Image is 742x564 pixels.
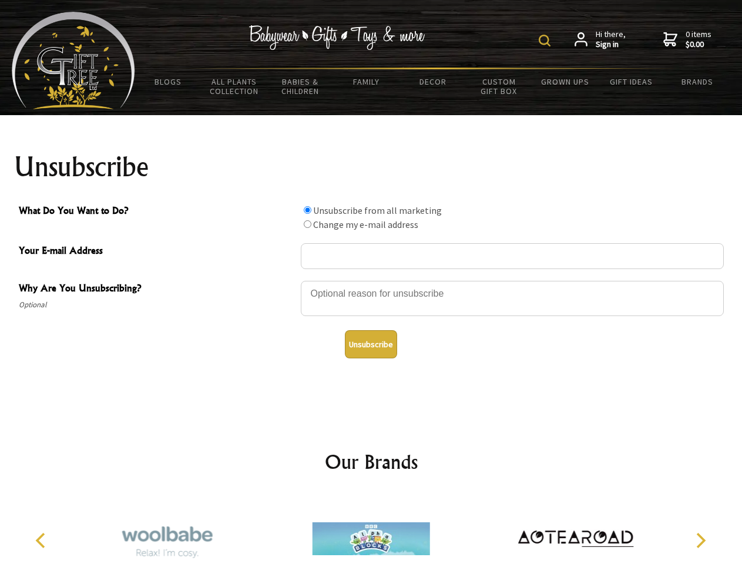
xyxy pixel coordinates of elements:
[575,29,626,50] a: Hi there,Sign in
[686,39,711,50] strong: $0.00
[304,206,311,214] input: What Do You Want to Do?
[539,35,550,46] img: product search
[598,69,664,94] a: Gift Ideas
[596,39,626,50] strong: Sign in
[345,330,397,358] button: Unsubscribe
[135,69,202,94] a: BLOGS
[313,219,418,230] label: Change my e-mail address
[301,243,724,269] input: Your E-mail Address
[267,69,334,103] a: Babies & Children
[23,448,719,476] h2: Our Brands
[249,25,425,50] img: Babywear - Gifts - Toys & more
[19,298,295,312] span: Optional
[19,243,295,260] span: Your E-mail Address
[14,153,728,181] h1: Unsubscribe
[304,220,311,228] input: What Do You Want to Do?
[532,69,598,94] a: Grown Ups
[19,203,295,220] span: What Do You Want to Do?
[399,69,466,94] a: Decor
[466,69,532,103] a: Custom Gift Box
[334,69,400,94] a: Family
[12,12,135,109] img: Babyware - Gifts - Toys and more...
[687,528,713,553] button: Next
[664,69,731,94] a: Brands
[686,29,711,50] span: 0 items
[29,528,55,553] button: Previous
[596,29,626,50] span: Hi there,
[313,204,442,216] label: Unsubscribe from all marketing
[202,69,268,103] a: All Plants Collection
[301,281,724,316] textarea: Why Are You Unsubscribing?
[663,29,711,50] a: 0 items$0.00
[19,281,295,298] span: Why Are You Unsubscribing?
